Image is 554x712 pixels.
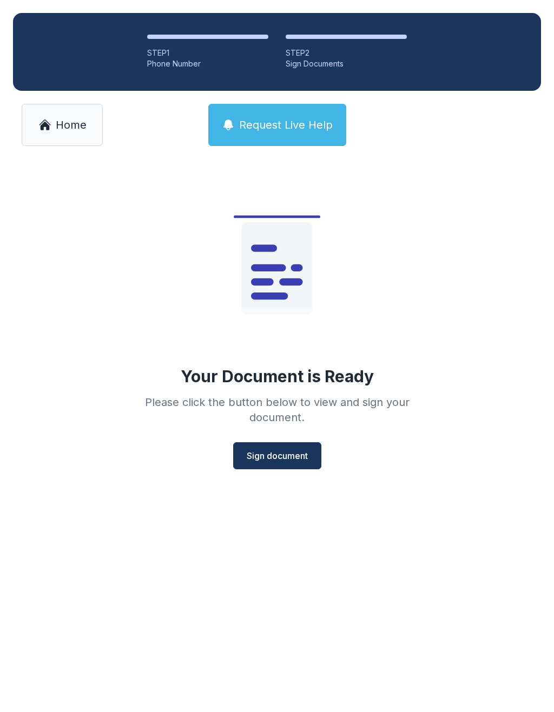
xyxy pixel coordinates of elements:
div: Your Document is Ready [181,367,374,386]
span: Home [56,117,87,132]
div: STEP 1 [147,48,268,58]
div: Please click the button below to view and sign your document. [121,395,433,425]
span: Sign document [247,449,308,462]
div: STEP 2 [286,48,407,58]
span: Request Live Help [239,117,333,132]
div: Sign Documents [286,58,407,69]
div: Phone Number [147,58,268,69]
